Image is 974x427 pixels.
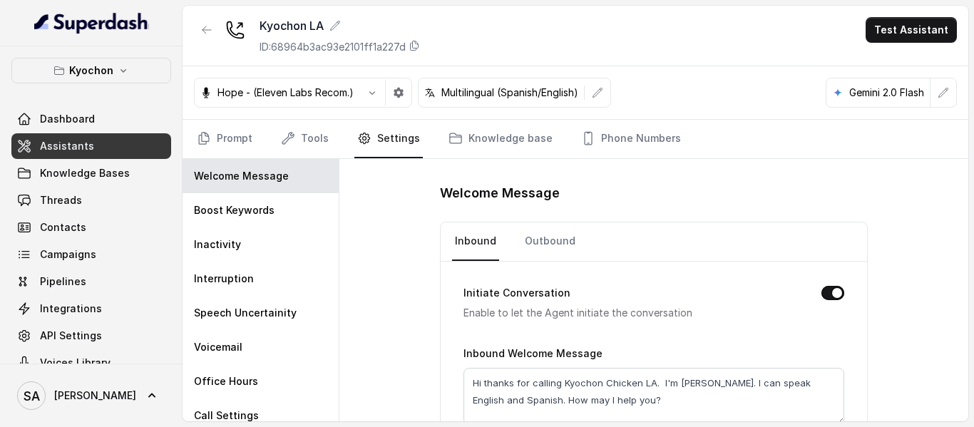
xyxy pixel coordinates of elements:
[11,323,171,349] a: API Settings
[11,296,171,321] a: Integrations
[452,222,499,261] a: Inbound
[194,374,258,389] p: Office Hours
[11,269,171,294] a: Pipelines
[194,340,242,354] p: Voicemail
[40,356,111,370] span: Voices Library
[24,389,40,403] text: SA
[522,222,578,261] a: Outbound
[194,408,259,423] p: Call Settings
[452,222,856,261] nav: Tabs
[34,11,149,34] img: light.svg
[40,166,130,180] span: Knowledge Bases
[11,58,171,83] button: Kyochon
[194,203,275,217] p: Boost Keywords
[463,347,603,359] label: Inbound Welcome Message
[194,120,957,158] nav: Tabs
[440,182,868,205] h1: Welcome Message
[54,389,136,403] span: [PERSON_NAME]
[11,242,171,267] a: Campaigns
[11,106,171,132] a: Dashboard
[11,350,171,376] a: Voices Library
[40,193,82,207] span: Threads
[194,120,255,158] a: Prompt
[446,120,555,158] a: Knowledge base
[260,17,420,34] div: Kyochon LA
[69,62,113,79] p: Kyochon
[40,274,86,289] span: Pipelines
[11,215,171,240] a: Contacts
[194,306,297,320] p: Speech Uncertainity
[217,86,354,100] p: Hope - (Eleven Labs Recom.)
[866,17,957,43] button: Test Assistant
[463,368,844,425] textarea: Hi thanks for calling Kyochon Chicken LA. I'm [PERSON_NAME]. I can speak English and Spanish. How...
[578,120,684,158] a: Phone Numbers
[832,87,844,98] svg: google logo
[11,376,171,416] a: [PERSON_NAME]
[11,160,171,186] a: Knowledge Bases
[463,284,570,302] label: Initiate Conversation
[260,40,406,54] p: ID: 68964b3ac93e2101ff1a227d
[40,112,95,126] span: Dashboard
[194,237,241,252] p: Inactivity
[354,120,423,158] a: Settings
[40,139,94,153] span: Assistants
[463,304,799,321] p: Enable to let the Agent initiate the conversation
[40,220,86,235] span: Contacts
[40,302,102,316] span: Integrations
[11,187,171,213] a: Threads
[40,329,102,343] span: API Settings
[194,272,254,286] p: Interruption
[11,133,171,159] a: Assistants
[278,120,332,158] a: Tools
[849,86,924,100] p: Gemini 2.0 Flash
[441,86,578,100] p: Multilingual (Spanish/English)
[194,169,289,183] p: Welcome Message
[40,247,96,262] span: Campaigns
